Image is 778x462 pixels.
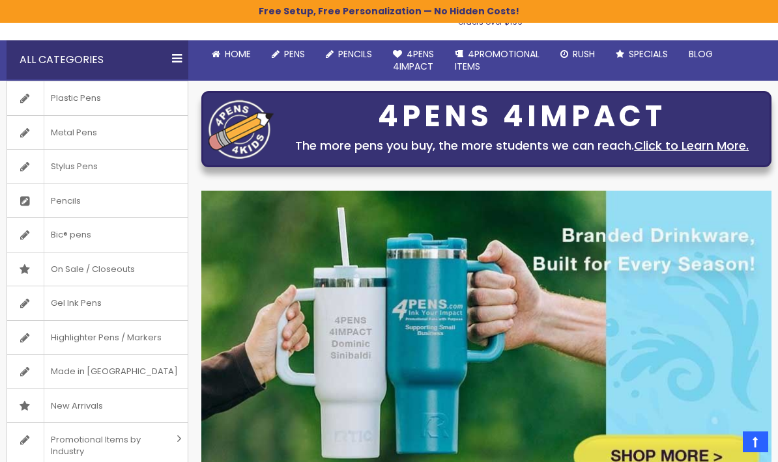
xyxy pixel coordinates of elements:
span: Pencils [44,184,87,218]
a: Bic® pens [7,218,188,252]
a: On Sale / Closeouts [7,252,188,286]
a: Home [201,40,261,68]
span: Plastic Pens [44,81,108,115]
span: Metal Pens [44,116,104,150]
a: 4PROMOTIONALITEMS [444,40,550,81]
span: 4Pens 4impact [393,48,434,73]
span: New Arrivals [44,389,109,423]
span: Pencils [338,48,372,61]
span: Blog [689,48,713,61]
a: Rush [550,40,605,68]
span: Made in [GEOGRAPHIC_DATA] [44,355,184,388]
a: Highlighter Pens / Markers [7,321,188,355]
span: Stylus Pens [44,150,104,183]
a: Pencils [7,184,188,218]
a: Plastic Pens [7,81,188,115]
span: Bic® pens [44,218,98,252]
a: Stylus Pens [7,150,188,183]
span: On Sale / Closeouts [44,252,141,286]
span: Pens [284,48,305,61]
img: four_pen_logo.png [209,100,274,159]
div: All Categories [7,40,188,79]
span: Highlighter Pens / Markers [44,321,168,355]
div: The more pens you buy, the more students we can reach. [280,137,765,155]
a: Top [743,431,768,452]
a: Gel Ink Pens [7,286,188,320]
a: Pencils [315,40,382,68]
a: Blog [678,40,723,68]
span: Specials [629,48,668,61]
div: 4PENS 4IMPACT [280,103,765,130]
span: Home [225,48,251,61]
span: Rush [573,48,595,61]
a: New Arrivals [7,389,188,423]
a: Click to Learn More. [634,137,749,154]
a: Pens [261,40,315,68]
a: Metal Pens [7,116,188,150]
span: 4PROMOTIONAL ITEMS [455,48,540,73]
a: Specials [605,40,678,68]
a: 4Pens4impact [382,40,444,81]
a: Made in [GEOGRAPHIC_DATA] [7,355,188,388]
span: Gel Ink Pens [44,286,108,320]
